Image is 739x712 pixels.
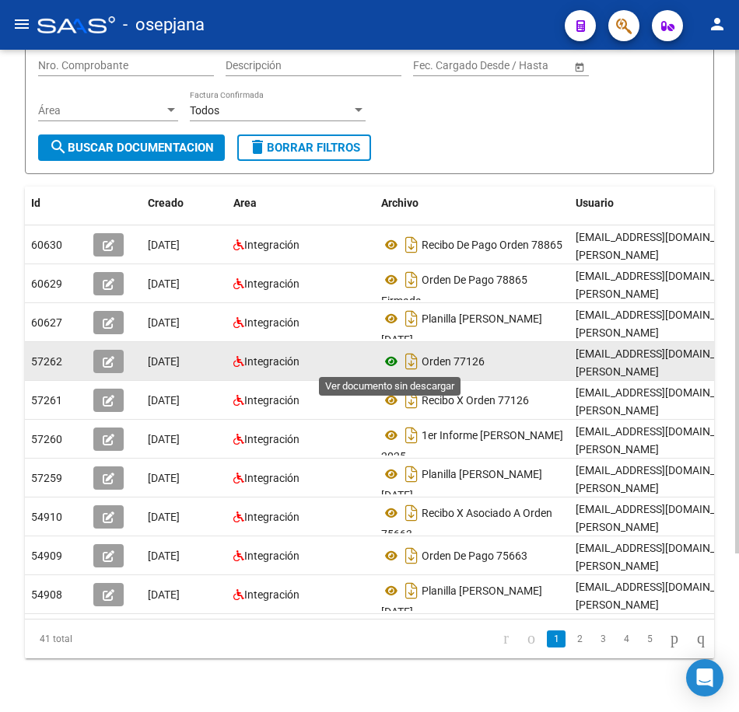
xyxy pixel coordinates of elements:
[148,588,180,601] span: [DATE]
[381,507,552,540] span: Recibo X Asociado A Orden 75663
[594,630,612,647] a: 3
[31,394,62,407] span: 57261
[244,316,299,329] span: Integración
[233,197,257,209] span: Area
[244,433,299,445] span: Integración
[576,197,614,209] span: Usuario
[591,626,615,652] li: page 3
[148,511,180,523] span: [DATE]
[190,104,219,117] span: Todos
[38,134,225,161] button: Buscar Documentacion
[617,630,636,647] a: 4
[401,349,422,374] i: Descargar documento
[123,8,205,42] span: - osepjana
[401,462,422,487] i: Descargar documento
[381,429,563,462] span: 1er Informe [PERSON_NAME] 2025
[686,659,723,696] div: Open Intercom Messenger
[244,472,299,484] span: Integración
[25,187,87,220] datatable-header-cell: Id
[31,511,62,523] span: 54910
[31,355,62,368] span: 57262
[148,277,180,290] span: [DATE]
[545,626,568,652] li: page 1
[31,277,62,290] span: 60629
[38,104,164,117] span: Área
[615,626,638,652] li: page 4
[237,134,371,161] button: Borrar Filtros
[142,187,227,220] datatable-header-cell: Creado
[638,626,661,652] li: page 5
[690,630,712,647] a: go to last page
[381,585,542,618] span: Planilla [PERSON_NAME] [DATE]
[148,197,184,209] span: Creado
[401,501,422,525] i: Descargar documento
[401,267,422,292] i: Descargar documento
[31,472,62,484] span: 57259
[227,187,375,220] datatable-header-cell: Area
[640,630,659,647] a: 5
[31,197,40,209] span: Id
[25,620,163,658] div: 41 total
[12,15,31,33] mat-icon: menu
[244,394,299,407] span: Integración
[148,433,180,445] span: [DATE]
[248,141,360,155] span: Borrar Filtros
[381,197,419,209] span: Archivo
[244,550,299,562] span: Integración
[496,630,516,647] a: go to first page
[375,187,569,220] datatable-header-cell: Archivo
[148,472,180,484] span: [DATE]
[49,141,214,155] span: Buscar Documentacion
[381,468,542,501] span: Planilla [PERSON_NAME] [DATE]
[401,578,422,603] i: Descargar documento
[475,59,551,72] input: End date
[381,274,527,307] span: Orden De Pago 78865 Firmada
[49,138,68,156] mat-icon: search
[401,423,422,448] i: Descargar documento
[248,138,267,156] mat-icon: delete
[148,550,180,562] span: [DATE]
[422,239,562,251] span: Recibo De Pago Orden 78865
[571,58,587,75] button: Open calendar
[31,588,62,601] span: 54908
[547,630,566,647] a: 1
[31,239,62,251] span: 60630
[244,277,299,290] span: Integración
[31,433,62,445] span: 57260
[401,388,422,413] i: Descargar documento
[401,543,422,568] i: Descargar documento
[148,355,180,368] span: [DATE]
[244,355,299,368] span: Integración
[708,15,727,33] mat-icon: person
[570,630,589,647] a: 2
[148,394,180,407] span: [DATE]
[422,355,485,368] span: Orden 77126
[148,239,180,251] span: [DATE]
[401,306,422,331] i: Descargar documento
[520,630,542,647] a: go to previous page
[148,316,180,329] span: [DATE]
[244,239,299,251] span: Integración
[381,312,542,346] span: Planilla [PERSON_NAME][DATE]
[31,316,62,329] span: 60627
[568,626,591,652] li: page 2
[244,588,299,601] span: Integración
[422,394,529,407] span: Recibo X Orden 77126
[413,59,461,72] input: Start date
[401,232,422,257] i: Descargar documento
[422,550,527,562] span: Orden De Pago 75663
[31,550,62,562] span: 54909
[664,630,685,647] a: go to next page
[244,511,299,523] span: Integración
